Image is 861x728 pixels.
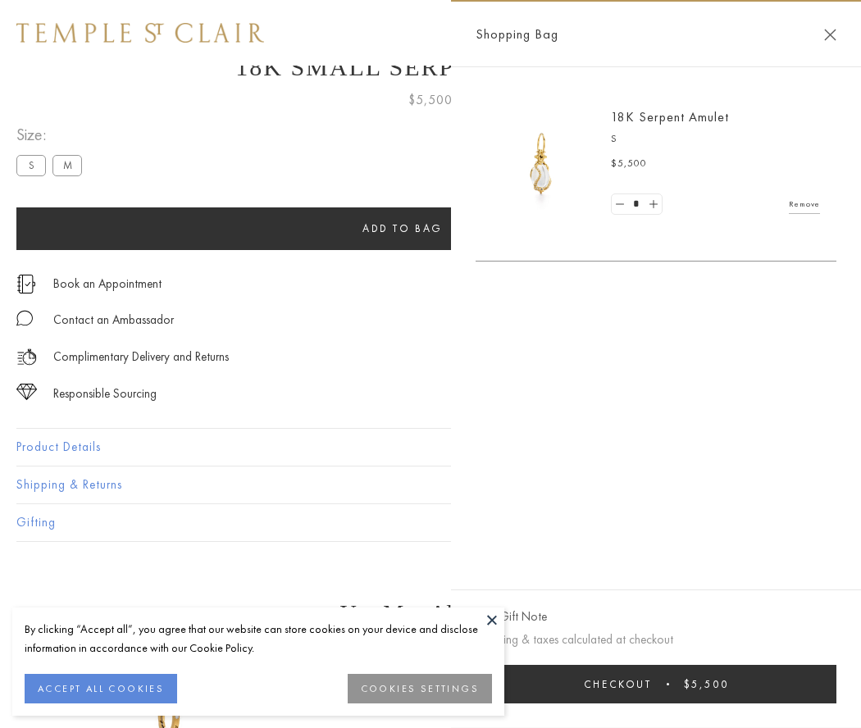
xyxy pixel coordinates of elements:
p: Complimentary Delivery and Returns [53,347,229,367]
img: icon_delivery.svg [16,347,37,367]
div: Responsible Sourcing [53,384,157,404]
span: $5,500 [408,89,453,111]
button: Shipping & Returns [16,466,845,503]
a: Set quantity to 2 [645,194,661,215]
img: P51836-E11SERPPV [492,115,590,213]
img: icon_sourcing.svg [16,384,37,400]
span: Add to bag [362,221,443,235]
button: Checkout $5,500 [476,665,836,703]
img: MessageIcon-01_2.svg [16,310,33,326]
span: $5,500 [684,677,729,691]
a: Book an Appointment [53,275,162,293]
button: Add Gift Note [476,607,547,627]
button: COOKIES SETTINGS [348,674,492,703]
img: Temple St. Clair [16,23,264,43]
h3: You May Also Like [41,600,820,626]
span: Size: [16,121,89,148]
div: Contact an Ambassador [53,310,174,330]
label: S [16,155,46,175]
label: M [52,155,82,175]
a: Remove [789,195,820,213]
button: Close Shopping Bag [824,29,836,41]
p: S [611,131,820,148]
button: Gifting [16,504,845,541]
button: Add to bag [16,207,789,250]
span: $5,500 [611,156,647,172]
img: icon_appointment.svg [16,275,36,293]
a: Set quantity to 0 [612,194,628,215]
p: Shipping & taxes calculated at checkout [476,630,836,650]
button: ACCEPT ALL COOKIES [25,674,177,703]
span: Shopping Bag [476,24,558,45]
a: 18K Serpent Amulet [611,108,729,125]
button: Product Details [16,429,845,466]
h1: 18K Small Serpent Amulet [16,53,845,81]
div: By clicking “Accept all”, you agree that our website can store cookies on your device and disclos... [25,620,492,657]
span: Checkout [584,677,652,691]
